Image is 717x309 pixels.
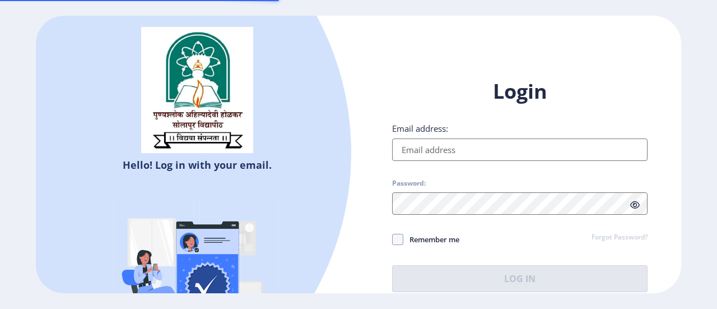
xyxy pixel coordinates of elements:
label: Email address: [392,123,448,134]
label: Password: [392,179,426,188]
input: Email address [392,139,648,161]
span: Remember me [403,233,459,246]
img: sulogo.png [141,27,253,154]
h1: Login [392,78,648,105]
button: Log In [392,265,648,292]
a: Forgot Password? [592,233,648,243]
